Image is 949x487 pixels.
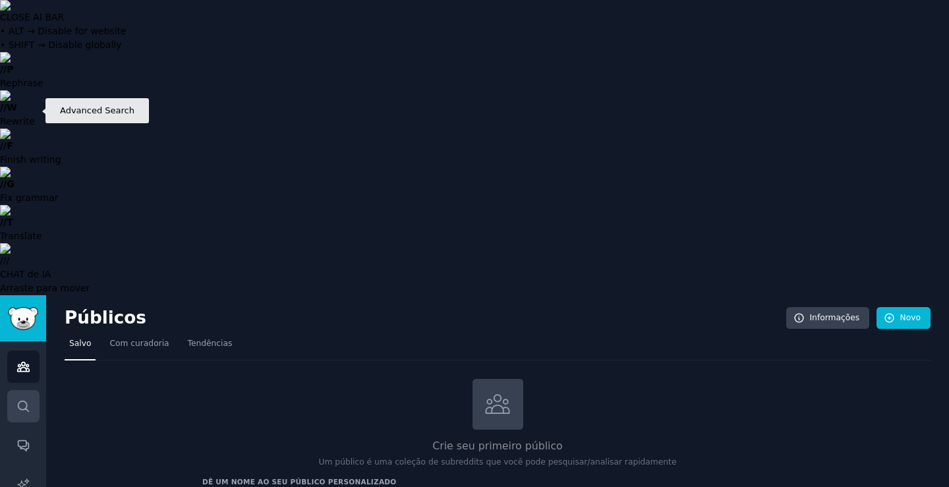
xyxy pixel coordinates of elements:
a: Salvo [65,333,96,360]
font: Dê um nome ao seu público personalizado [202,478,396,486]
font: Salvo [69,339,91,348]
font: / [6,255,9,266]
a: Com curadoria [105,333,173,360]
a: Novo [877,307,931,329]
font: Informações [810,313,860,322]
a: Tendências [183,333,237,360]
img: Logotipo do GummySearch [8,307,38,330]
font: Novo [900,313,921,322]
font: Públicos [65,308,146,328]
a: Informações [786,307,870,329]
font: Crie seu primeiro público [432,440,562,452]
font: Um público é uma coleção de subreddits que você pode pesquisar/analisar rapidamente [319,457,677,467]
font: Com curadoria [109,339,169,348]
font: Tendências [188,339,233,348]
